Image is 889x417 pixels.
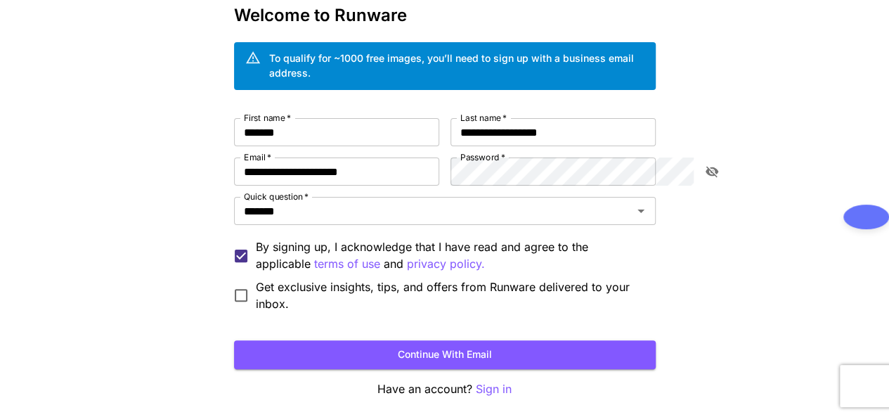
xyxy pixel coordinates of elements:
div: To qualify for ~1000 free images, you’ll need to sign up with a business email address. [269,51,644,80]
button: Continue with email [234,340,656,369]
label: First name [244,112,291,124]
button: Sign in [476,380,512,398]
span: Get exclusive insights, tips, and offers from Runware delivered to your inbox. [256,278,644,312]
p: terms of use [314,255,380,273]
h3: Welcome to Runware [234,6,656,25]
p: privacy policy. [407,255,485,273]
button: Open [631,201,651,221]
button: toggle password visibility [699,159,725,184]
label: Password [460,151,505,163]
p: By signing up, I acknowledge that I have read and agree to the applicable and [256,238,644,273]
label: Email [244,151,271,163]
button: By signing up, I acknowledge that I have read and agree to the applicable terms of use and [407,255,485,273]
p: Have an account? [234,380,656,398]
button: By signing up, I acknowledge that I have read and agree to the applicable and privacy policy. [314,255,380,273]
label: Quick question [244,191,309,203]
label: Last name [460,112,507,124]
